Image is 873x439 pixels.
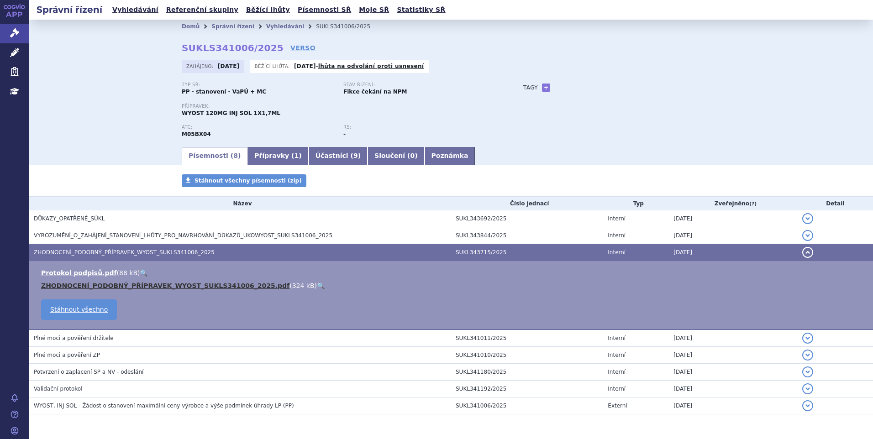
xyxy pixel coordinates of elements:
[41,269,117,277] a: Protokol podpisů.pdf
[669,329,797,347] td: [DATE]
[451,364,603,381] td: SUKL341180/2025
[233,152,238,159] span: 8
[410,152,415,159] span: 0
[255,63,292,70] span: Běžící lhůta:
[34,369,143,375] span: Potvrzení o zaplacení SP a NV - odeslání
[295,4,354,16] a: Písemnosti SŘ
[669,397,797,414] td: [DATE]
[523,82,538,93] h3: Tagy
[29,3,110,16] h2: Správní řízení
[34,215,105,222] span: DŮKAZY_OPATŘENÉ_SÚKL
[218,63,240,69] strong: [DATE]
[34,386,83,392] span: Validační protokol
[243,4,293,16] a: Běžící lhůty
[290,43,316,52] a: VERSO
[343,125,496,130] p: RS:
[669,364,797,381] td: [DATE]
[343,82,496,88] p: Stav řízení:
[318,63,424,69] a: lhůta na odvolání proti usnesení
[182,42,284,53] strong: SUKLS341006/2025
[356,4,392,16] a: Moje SŘ
[394,4,448,16] a: Statistiky SŘ
[669,347,797,364] td: [DATE]
[451,381,603,397] td: SUKL341192/2025
[34,249,215,256] span: ZHODNOCENÍ_PODOBNÝ_PŘÍPRAVEK_WYOST_SUKLS341006_2025
[802,247,813,258] button: detail
[603,197,669,210] th: Typ
[802,400,813,411] button: detail
[186,63,215,70] span: Zahájeno:
[802,213,813,224] button: detail
[669,197,797,210] th: Zveřejněno
[110,4,161,16] a: Vyhledávání
[802,366,813,377] button: detail
[294,63,424,70] p: -
[182,174,306,187] a: Stáhnout všechny písemnosti (zip)
[608,215,626,222] span: Interní
[41,268,864,277] li: ( )
[182,82,334,88] p: Typ SŘ:
[669,227,797,244] td: [DATE]
[163,4,241,16] a: Referenční skupiny
[182,104,505,109] p: Přípravek:
[34,402,294,409] span: WYOST, INJ SOL - Žádost o stanovení maximální ceny výrobce a výše podmínek úhrady LP (PP)
[608,249,626,256] span: Interní
[182,89,266,95] strong: PP - stanovení - VaPÚ + MC
[195,178,302,184] span: Stáhnout všechny písemnosti (zip)
[608,232,626,239] span: Interní
[802,230,813,241] button: detail
[309,147,368,165] a: Účastníci (9)
[451,227,603,244] td: SUKL343844/2025
[368,147,424,165] a: Sloučení (0)
[119,269,137,277] span: 88 kB
[608,369,626,375] span: Interní
[182,110,280,116] span: WYOST 120MG INJ SOL 1X1,7ML
[317,282,325,289] a: 🔍
[295,152,299,159] span: 1
[182,131,211,137] strong: DENOSUMAB
[451,244,603,261] td: SUKL343715/2025
[669,381,797,397] td: [DATE]
[140,269,147,277] a: 🔍
[182,147,247,165] a: Písemnosti (8)
[292,282,315,289] span: 324 kB
[182,23,200,30] a: Domů
[343,131,346,137] strong: -
[802,383,813,394] button: detail
[608,352,626,358] span: Interní
[802,350,813,361] button: detail
[542,84,550,92] a: +
[451,329,603,347] td: SUKL341011/2025
[425,147,475,165] a: Poznámka
[451,347,603,364] td: SUKL341010/2025
[316,20,382,33] li: SUKLS341006/2025
[41,281,864,290] li: ( )
[749,201,757,207] abbr: (?)
[266,23,304,30] a: Vyhledávání
[343,89,407,95] strong: Fikce čekání na NPM
[669,244,797,261] td: [DATE]
[34,232,332,239] span: VYROZUMĚNÍ_O_ZAHÁJENÍ_STANOVENÍ_LHŮTY_PRO_NAVRHOVÁNÍ_DŮKAZŮ_UKOWYOST_SUKLS341006_2025
[29,197,451,210] th: Název
[451,210,603,227] td: SUKL343692/2025
[608,402,627,409] span: Externí
[353,152,358,159] span: 9
[798,197,873,210] th: Detail
[802,333,813,344] button: detail
[294,63,316,69] strong: [DATE]
[41,282,289,289] a: ZHODNOCENÍ_PODOBNÝ_PŘÍPRAVEK_WYOST_SUKLS341006_2025.pdf
[608,386,626,392] span: Interní
[451,197,603,210] th: Číslo jednací
[247,147,308,165] a: Přípravky (1)
[34,335,114,341] span: Plné moci a pověření držitele
[182,125,334,130] p: ATC:
[211,23,254,30] a: Správní řízení
[34,352,100,358] span: Plné moci a pověření ZP
[451,397,603,414] td: SUKL341006/2025
[608,335,626,341] span: Interní
[669,210,797,227] td: [DATE]
[41,299,117,320] a: Stáhnout všechno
